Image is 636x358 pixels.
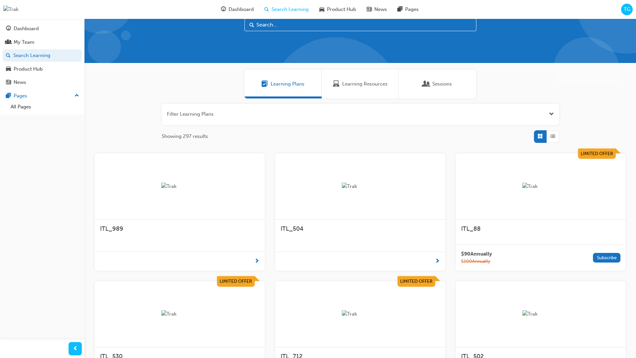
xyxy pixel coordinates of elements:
a: guage-iconDashboard [216,3,259,16]
a: TrakITL_504 [275,153,445,271]
span: car-icon [6,66,11,72]
button: Pages [3,90,82,102]
span: news-icon [367,5,372,14]
span: Product Hub [327,6,356,13]
button: DashboardMy TeamSearch LearningProduct HubNews [3,21,82,90]
span: List [550,133,555,140]
span: News [374,6,387,13]
a: My Team [3,36,82,48]
span: next-icon [435,257,440,266]
span: Search [249,21,254,29]
a: Learning ResourcesLearning Resources [322,70,399,98]
span: ITL_504 [281,225,303,232]
span: search-icon [264,5,269,14]
span: Learning Resources [342,80,388,88]
span: Learning Plans [271,80,304,88]
a: SessionsSessions [399,70,476,98]
img: Trak [522,183,559,190]
span: next-icon [254,257,259,266]
img: Trak [522,310,559,318]
button: Open the filter [549,110,554,118]
span: pages-icon [397,5,402,14]
span: $ 100 Annually [461,258,492,266]
span: Limited Offer [220,278,252,284]
span: up-icon [75,91,79,100]
button: TG [621,4,633,15]
a: Product Hub [3,63,82,75]
span: Limited Offer [581,151,613,156]
span: people-icon [6,39,11,45]
span: news-icon [6,80,11,86]
span: TG [624,6,630,13]
span: pages-icon [6,93,11,99]
div: Dashboard [14,25,39,32]
img: Trak [342,310,378,318]
span: car-icon [319,5,324,14]
span: ITL_88 [461,225,481,232]
a: search-iconSearch Learning [259,3,314,16]
a: pages-iconPages [392,3,424,16]
span: guage-icon [6,26,11,32]
span: Sessions [432,80,452,88]
span: Search Learning [272,6,309,13]
span: Dashboard [229,6,254,13]
img: Trak [342,183,378,190]
button: Subscribe [593,253,620,263]
img: Trak [161,310,198,318]
a: news-iconNews [361,3,392,16]
div: Product Hub [14,65,43,73]
span: Showing 297 results [162,133,208,140]
span: Sessions [423,80,430,88]
a: TrakITL_989 [95,153,265,271]
span: Learning Plans [261,80,268,88]
span: Pages [405,6,419,13]
a: All Pages [8,102,82,112]
span: prev-icon [73,345,78,353]
a: Search Learning [3,49,82,62]
span: Grid [538,133,543,140]
a: News [3,76,82,89]
span: guage-icon [221,5,226,14]
input: Search... [244,19,476,31]
span: $ 90 Annually [461,250,492,258]
span: Limited Offer [400,278,433,284]
a: Learning PlansLearning Plans [244,70,322,98]
div: Pages [14,92,27,100]
img: Trak [161,183,198,190]
a: Limited OfferTrakITL_88$90Annually$100AnnuallySubscribe [456,153,626,271]
img: Trak [3,6,19,13]
a: car-iconProduct Hub [314,3,361,16]
div: My Team [14,38,34,46]
span: search-icon [6,53,11,59]
span: ITL_989 [100,225,123,232]
span: Learning Resources [333,80,340,88]
a: Dashboard [3,23,82,35]
div: News [14,79,26,86]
